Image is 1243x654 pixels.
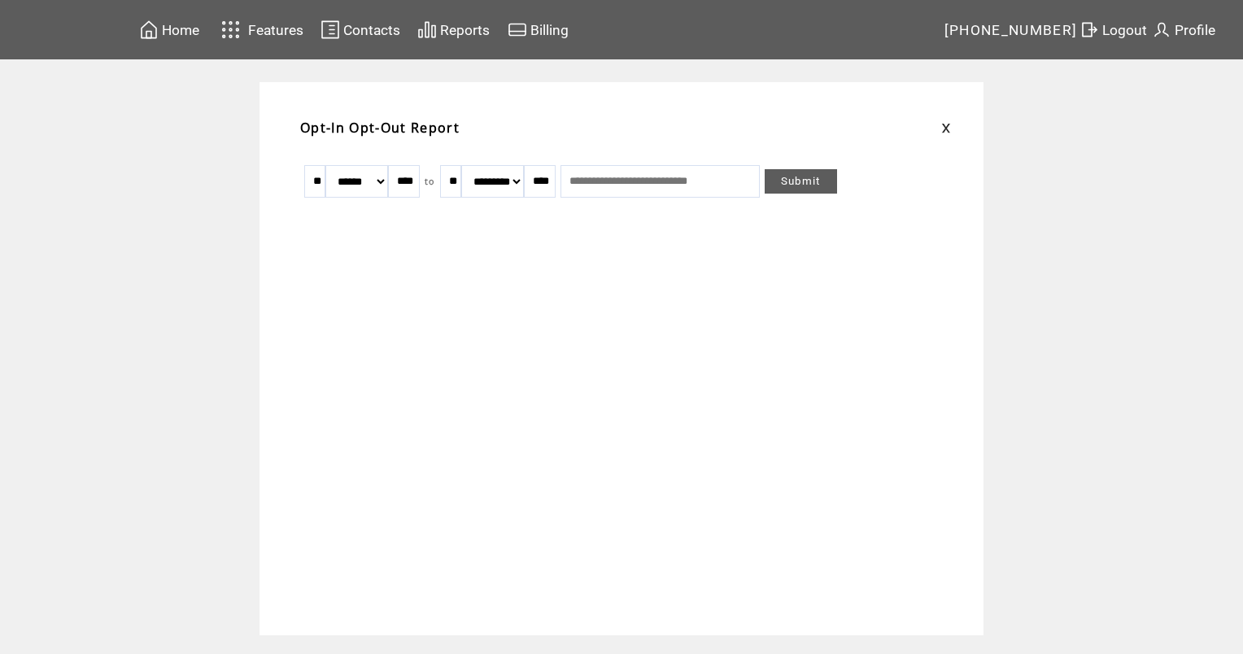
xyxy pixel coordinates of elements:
span: Home [162,22,199,38]
img: creidtcard.svg [508,20,527,40]
a: Home [137,17,202,42]
img: features.svg [216,16,245,43]
span: Logout [1102,22,1147,38]
img: chart.svg [417,20,437,40]
a: Features [214,14,306,46]
a: Profile [1149,17,1218,42]
a: Contacts [318,17,403,42]
span: Opt-In Opt-Out Report [300,119,460,137]
span: Reports [440,22,490,38]
span: Features [248,22,303,38]
a: Billing [505,17,571,42]
span: to [425,176,435,187]
a: Logout [1077,17,1149,42]
a: Submit [765,169,837,194]
img: profile.svg [1152,20,1171,40]
img: contacts.svg [321,20,340,40]
span: [PHONE_NUMBER] [944,22,1078,38]
img: exit.svg [1079,20,1099,40]
a: Reports [415,17,492,42]
img: home.svg [139,20,159,40]
span: Profile [1175,22,1215,38]
span: Contacts [343,22,400,38]
span: Billing [530,22,569,38]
